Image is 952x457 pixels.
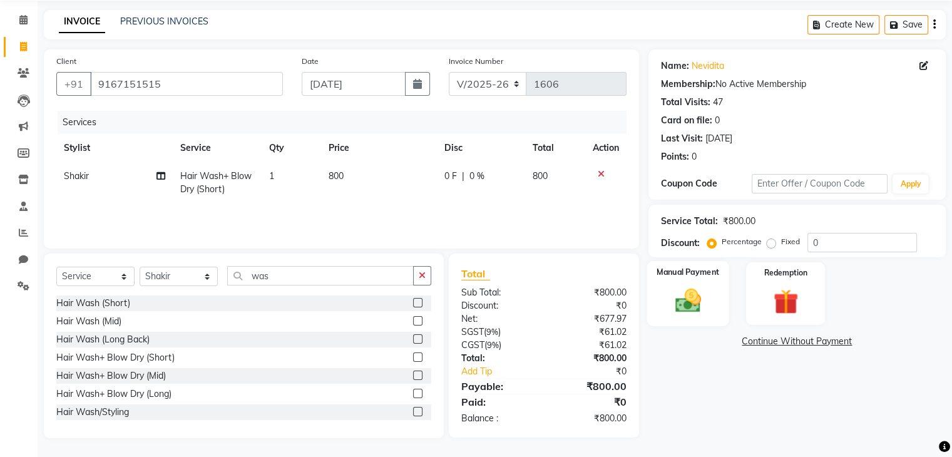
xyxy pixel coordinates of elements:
button: Save [884,15,928,34]
label: Redemption [764,267,807,279]
div: ₹0 [544,299,636,312]
a: INVOICE [59,11,105,33]
div: Membership: [661,78,715,91]
div: ₹800.00 [544,379,636,394]
div: ₹800.00 [723,215,755,228]
div: Last Visit: [661,132,703,145]
div: ₹61.02 [544,326,636,339]
input: Search by Name/Mobile/Email/Code [90,72,283,96]
div: No Active Membership [661,78,933,91]
div: ₹61.02 [544,339,636,352]
label: Client [56,56,76,67]
th: Service [173,134,262,162]
div: Hair Wash (Long Back) [56,333,150,346]
div: Hair Wash/Styling [56,406,129,419]
span: 800 [329,170,344,182]
span: 0 % [469,170,484,183]
div: Net: [452,312,544,326]
div: ( ) [452,326,544,339]
div: Hair Wash+ Blow Dry (Short) [56,351,175,364]
th: Total [525,134,585,162]
div: Payable: [452,379,544,394]
span: Total [461,267,490,280]
div: Service Total: [661,215,718,228]
div: ₹0 [559,365,635,378]
div: ( ) [452,339,544,352]
button: Create New [807,15,879,34]
span: 9% [487,340,499,350]
label: Date [302,56,319,67]
a: Continue Without Payment [651,335,943,348]
span: SGST [461,326,484,337]
span: 800 [533,170,548,182]
div: Balance : [452,412,544,425]
th: Disc [437,134,525,162]
div: 0 [692,150,697,163]
th: Action [585,134,627,162]
input: Search or Scan [227,266,414,285]
div: Total Visits: [661,96,710,109]
button: +91 [56,72,91,96]
label: Manual Payment [657,266,719,278]
a: Nevidita [692,59,724,73]
label: Invoice Number [449,56,503,67]
div: ₹800.00 [544,286,636,299]
img: _gift.svg [765,286,806,317]
div: ₹800.00 [544,352,636,365]
div: Card on file: [661,114,712,127]
div: Discount: [452,299,544,312]
div: ₹677.97 [544,312,636,326]
th: Price [321,134,437,162]
span: Shakir [64,170,89,182]
div: Hair Wash+ Blow Dry (Long) [56,388,171,401]
span: CGST [461,339,484,351]
th: Stylist [56,134,173,162]
div: Total: [452,352,544,365]
div: Paid: [452,394,544,409]
div: Hair Wash (Short) [56,297,130,310]
a: PREVIOUS INVOICES [120,16,208,27]
div: Hair Wash (Mid) [56,315,121,328]
label: Fixed [781,236,800,247]
span: 0 F [444,170,457,183]
div: 0 [715,114,720,127]
div: [DATE] [705,132,732,145]
div: Sub Total: [452,286,544,299]
div: Discount: [661,237,700,250]
th: Qty [262,134,321,162]
a: Add Tip [452,365,559,378]
div: Points: [661,150,689,163]
img: _cash.svg [667,286,709,316]
span: 1 [269,170,274,182]
span: Hair Wash+ Blow Dry (Short) [180,170,252,195]
label: Percentage [722,236,762,247]
div: 47 [713,96,723,109]
div: Services [58,111,636,134]
div: Name: [661,59,689,73]
div: Hair Wash+ Blow Dry (Mid) [56,369,166,383]
div: Coupon Code [661,177,752,190]
input: Enter Offer / Coupon Code [752,174,888,193]
div: ₹800.00 [544,412,636,425]
div: ₹0 [544,394,636,409]
button: Apply [893,175,928,193]
span: 9% [486,327,498,337]
span: | [462,170,464,183]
